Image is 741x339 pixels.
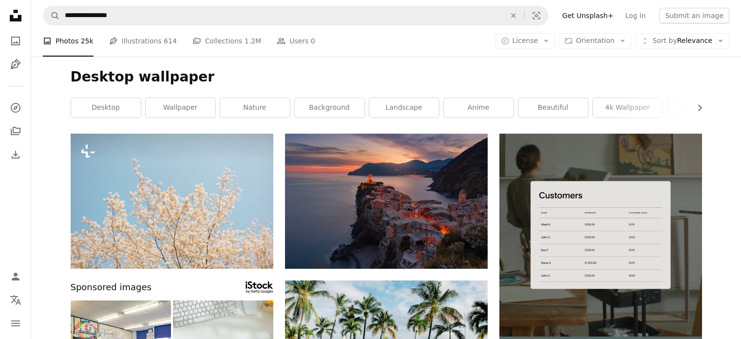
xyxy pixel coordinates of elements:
[277,25,315,57] a: Users 0
[6,314,25,333] button: Menu
[6,145,25,164] a: Download History
[43,6,549,25] form: Find visuals sitewide
[691,98,702,118] button: scroll list to the right
[593,98,663,118] a: 4k wallpaper
[295,98,364,118] a: background
[245,36,261,46] span: 1.2M
[164,36,177,46] span: 614
[71,68,702,86] h1: Desktop wallpaper
[559,33,631,49] button: Orientation
[43,6,60,25] button: Search Unsplash
[444,98,513,118] a: anime
[499,134,702,337] img: file-1747939376688-baf9a4a454ffimage
[146,98,215,118] a: wallpaper
[652,36,712,46] span: Relevance
[220,98,290,118] a: nature
[652,37,677,44] span: Sort by
[285,197,488,205] a: aerial view of village on mountain cliff during orange sunset
[619,8,651,23] a: Log in
[525,6,548,25] button: Visual search
[311,36,315,46] span: 0
[518,98,588,118] a: beautiful
[71,98,141,118] a: desktop
[71,197,273,205] a: a tree with white flowers against a blue sky
[6,55,25,74] a: Illustrations
[192,25,261,57] a: Collections 1.2M
[576,37,614,44] span: Orientation
[513,37,538,44] span: License
[6,121,25,141] a: Collections
[369,98,439,118] a: landscape
[635,33,729,49] button: Sort byRelevance
[659,8,729,23] button: Submit an image
[503,6,524,25] button: Clear
[71,134,273,269] img: a tree with white flowers against a blue sky
[6,31,25,51] a: Photos
[667,98,737,118] a: inspiration
[71,280,152,295] span: Sponsored images
[495,33,555,49] button: License
[6,290,25,310] button: Language
[285,134,488,269] img: aerial view of village on mountain cliff during orange sunset
[556,8,619,23] a: Get Unsplash+
[6,98,25,118] a: Explore
[109,25,177,57] a: Illustrations 614
[6,267,25,286] a: Log in / Sign up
